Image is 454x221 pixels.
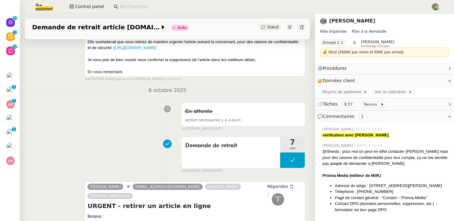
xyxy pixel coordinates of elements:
[87,57,302,63] div: Je vous prie de bien vouloir nous confirmer la suppression de l'article dans les meilleurs délais.
[335,201,449,213] li: Contact DPO (données personnelles, suppression, etc.) : formulaire via leur page DPO
[323,114,354,119] span: Commentaires
[359,114,366,120] nz-tag: 3
[361,40,394,44] span: [PERSON_NAME]
[12,99,16,103] nz-badge-sup: 1
[322,143,355,148] span: [PERSON_NAME]
[6,72,15,81] img: users%2FHIWaaSoTa5U8ssS5t403NQMyZZE3%2Favatar%2Fa4be050e-05fa-4f28-bbe7-e7e8e4788720
[323,78,355,83] span: Données client
[205,184,241,190] a: [PERSON_NAME]
[6,100,15,109] img: svg
[162,77,181,82] span: il y a 4 jours
[315,98,454,110] div: ⏲️Tâches 9:37 9actions
[181,168,223,173] small: [PERSON_NAME]
[320,40,346,46] nz-tag: Groupe C.1
[14,30,16,36] p: 1
[87,39,302,51] div: Elle souhaiterait que vous retiriez de manière urgente l'article suivant la concernant, pour des ...
[87,184,123,190] a: [PERSON_NAME]
[12,127,16,131] nz-badge-sup: 1
[13,44,17,49] nz-badge-sup: 3
[335,195,449,201] li: Page de contact général : “Contact – Prisma Media”
[13,85,15,90] p: 2
[181,126,223,131] small: [PERSON_NAME]
[322,173,381,178] strong: Prisma Media (éditeur de MilK)
[87,213,302,219] div: Bonjour,
[85,77,181,82] small: [PERSON_NAME] [PERSON_NAME]
[364,102,367,106] span: 9
[366,103,377,106] small: actions
[315,62,454,74] div: ⚙️Procédures
[280,139,305,146] span: 7
[320,29,347,34] span: Fête Impériale
[342,101,355,107] nz-tag: 9:37
[212,168,222,173] span: [DATE]
[185,118,241,122] span: il y a 4 jours
[267,25,279,29] span: Statut
[144,86,191,95] span: 8 octobre 2025
[13,127,15,133] p: 1
[13,30,17,35] nz-badge-sup: 1
[13,99,15,104] p: 1
[32,24,160,30] span: Demande de retrait article [DOMAIN_NAME]
[177,26,187,30] div: Aide
[322,133,389,137] strong: vérification avec [PERSON_NAME]
[6,86,15,95] img: users%2FHIWaaSoTa5U8ssS5t403NQMyZZE3%2Favatar%2Fa4be050e-05fa-4f28-bbe7-e7e8e4788720
[323,102,338,106] span: Tâches
[432,3,439,10] img: 388bd129-7e3b-4cb1-84b4-92a3d763e9b7
[87,193,132,199] a: [PERSON_NAME] Petit
[114,45,156,50] a: [URL][DOMAIN_NAME]
[322,50,403,54] strong: 💰 Niv2 (3500€ par mois et 500€ par achat)
[323,66,347,71] span: Procédures
[280,146,305,151] span: min
[66,2,108,11] button: Control panel
[13,16,17,20] nz-badge-sup: 5
[317,102,389,106] span: ⏲️
[12,85,16,89] nz-badge-sup: 2
[361,40,394,48] app-user-label: Knowledge manager
[185,118,218,122] span: Action nécessaire
[335,189,449,195] li: Téléphone : [PHONE_NUMBER]
[329,18,375,24] a: [PERSON_NAME]
[352,29,386,34] span: Plan à la demande
[6,114,15,123] img: users%2FHIWaaSoTa5U8ssS5t403NQMyZZE3%2Favatar%2Fa4be050e-05fa-4f28-bbe7-e7e8e4788720
[320,18,327,24] img: 9c41a674-290d-4aa4-ad60-dbefefe1e183
[185,141,276,150] span: Demande de retrait
[322,89,364,95] span: Moyens de paiement
[315,75,454,87] div: 🔐Données client
[335,183,449,189] li: Adresse du siège : [STREET_ADDRESS][PERSON_NAME]
[355,143,384,148] span: [DATE] à 16:24
[181,126,187,131] span: par
[6,128,15,137] img: users%2FHIWaaSoTa5U8ssS5t403NQMyZZE3%2Favatar%2Fa4be050e-05fa-4f28-bbe7-e7e8e4788720
[315,111,454,123] div: 💬Commentaires 3
[265,183,296,190] button: Répondre
[85,77,90,82] span: par
[6,156,15,165] img: svg
[14,16,16,22] p: 5
[75,3,104,10] span: Control panel
[135,185,200,189] span: [EMAIL_ADDRESS][DOMAIN_NAME]
[6,142,15,151] img: users%2FHIWaaSoTa5U8ssS5t403NQMyZZE3%2Favatar%2Fa4be050e-05fa-4f28-bbe7-e7e8e4788720
[322,127,355,132] span: [PERSON_NAME]
[317,77,358,84] span: 🔐
[185,109,212,114] span: En attente
[375,89,408,95] span: Voir le calendrier
[120,3,425,11] input: Rechercher
[317,114,368,119] span: 💬
[87,202,302,210] h4: URGENT - retirer un article en ligne
[212,126,222,131] span: [DATE]
[353,40,356,48] span: &
[181,168,187,173] span: par
[355,127,384,132] span: [DATE] à 16:26
[361,44,390,48] span: Knowledge manager
[267,183,288,190] span: Répondre
[317,65,350,72] span: ⚙️
[116,77,136,82] span: approuvé par
[87,69,302,75] div: En vous remerciant,
[14,44,16,50] p: 3
[322,148,449,167] div: @Sheida : pour moi on peut en effet contacter [PERSON_NAME] mais pour des raisons de confidential...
